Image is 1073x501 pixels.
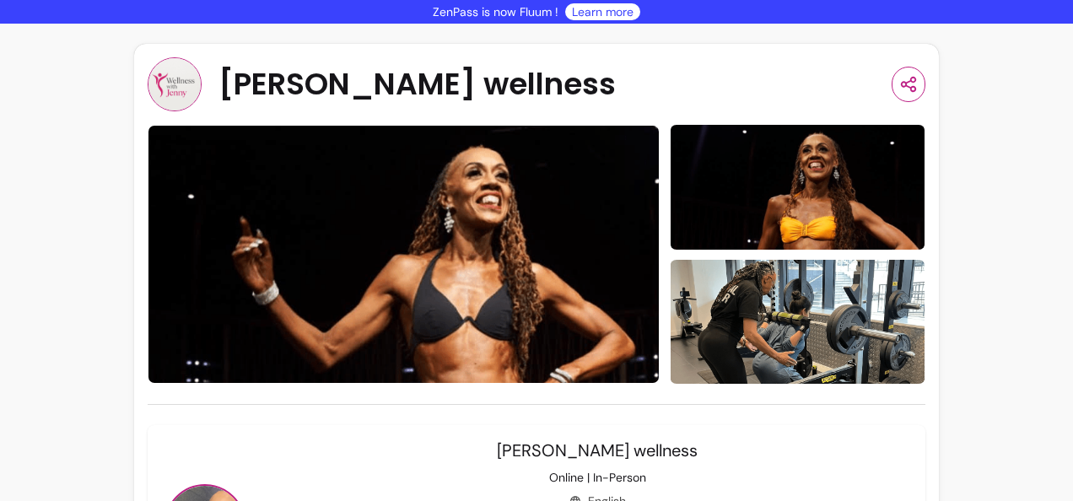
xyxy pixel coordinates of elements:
[497,439,698,461] span: [PERSON_NAME] wellness
[572,3,634,20] a: Learn more
[148,125,660,384] img: image-0
[670,123,925,251] img: image-1
[433,3,558,20] p: ZenPass is now Fluum !
[670,257,925,386] img: image-2
[218,67,616,101] span: [PERSON_NAME] wellness
[148,57,202,111] img: Provider image
[549,469,646,486] p: Online | In-Person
